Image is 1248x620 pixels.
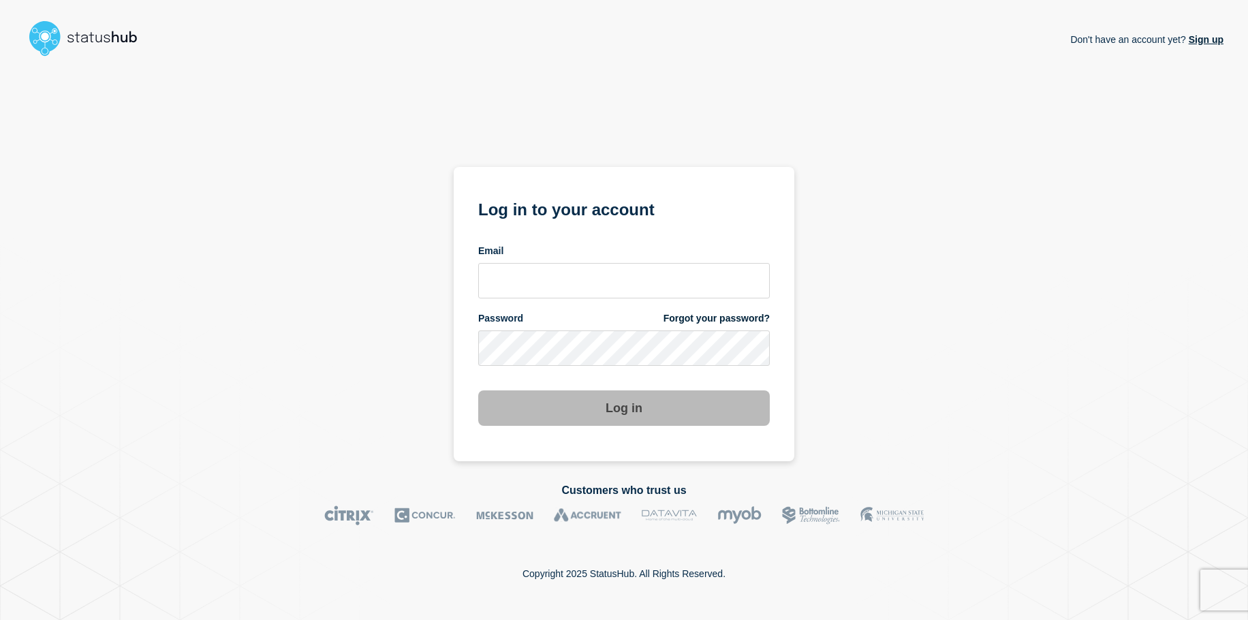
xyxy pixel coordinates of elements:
[664,312,770,325] a: Forgot your password?
[1070,23,1223,56] p: Don't have an account yet?
[522,568,726,579] p: Copyright 2025 StatusHub. All Rights Reserved.
[478,312,523,325] span: Password
[394,506,456,525] img: Concur logo
[860,506,924,525] img: MSU logo
[476,506,533,525] img: McKesson logo
[478,390,770,426] button: Log in
[1186,34,1223,45] a: Sign up
[324,506,374,525] img: Citrix logo
[478,330,770,366] input: password input
[478,263,770,298] input: email input
[782,506,840,525] img: Bottomline logo
[25,16,154,60] img: StatusHub logo
[478,196,770,221] h1: Log in to your account
[554,506,621,525] img: Accruent logo
[717,506,762,525] img: myob logo
[25,484,1223,497] h2: Customers who trust us
[478,245,503,258] span: Email
[642,506,697,525] img: DataVita logo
